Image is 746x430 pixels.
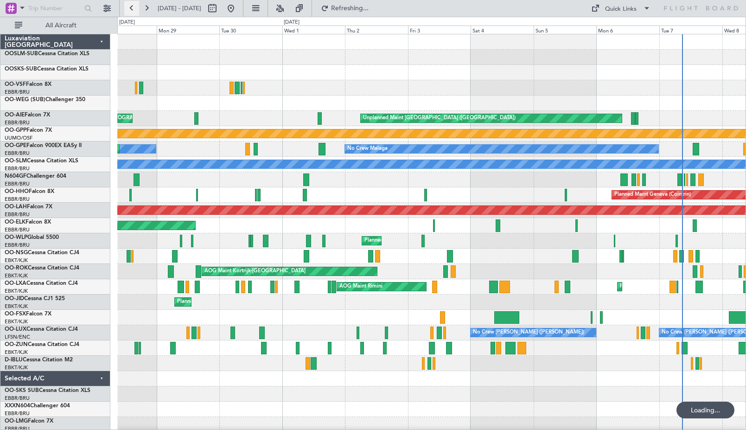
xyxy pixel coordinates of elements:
[620,280,728,294] div: Planned Maint Kortrijk-[GEOGRAPHIC_DATA]
[5,311,51,317] a: OO-FSXFalcon 7X
[5,334,30,340] a: LFSN/ENC
[534,26,597,34] div: Sun 5
[5,342,28,347] span: OO-ZUN
[5,272,28,279] a: EBKT/KJK
[587,1,655,16] button: Quick Links
[5,364,28,371] a: EBKT/KJK
[596,26,659,34] div: Mon 6
[5,143,26,148] span: OO-GPE
[347,142,388,156] div: No Crew Malaga
[5,327,26,332] span: OO-LUX
[5,66,37,72] span: OOSKS-SUB
[5,395,30,402] a: EBBR/BRU
[5,112,25,118] span: OO-AIE
[5,51,89,57] a: OOSLM-SUBCessna Citation XLS
[5,82,51,87] a: OO-VSFFalcon 8X
[614,188,691,202] div: Planned Maint Geneva (Cointrin)
[5,342,79,347] a: OO-ZUNCessna Citation CJ4
[5,265,28,271] span: OO-ROK
[5,189,29,194] span: OO-HHO
[5,388,39,393] span: OO-SKS SUB
[28,1,82,15] input: Trip Number
[659,26,722,34] div: Tue 7
[363,111,516,125] div: Unplanned Maint [GEOGRAPHIC_DATA] ([GEOGRAPHIC_DATA])
[676,402,734,418] div: Loading...
[5,250,28,256] span: OO-NSG
[5,51,38,57] span: OOSLM-SUB
[5,418,53,424] a: OO-LMGFalcon 7X
[24,22,98,29] span: All Aircraft
[5,112,50,118] a: OO-AIEFalcon 7X
[5,288,28,295] a: EBKT/KJK
[5,66,89,72] a: OOSKS-SUBCessna Citation XLS
[282,26,345,34] div: Wed 1
[5,97,45,103] span: OO-WEG (SUB)
[5,204,52,210] a: OO-LAHFalcon 7X
[5,150,30,157] a: EBBR/BRU
[94,26,157,34] div: Sun 28
[5,135,32,141] a: UUMO/OSF
[5,327,78,332] a: OO-LUXCessna Citation CJ4
[408,26,471,34] div: Fri 3
[219,26,282,34] div: Tue 30
[5,180,30,187] a: EBBR/BRU
[5,158,27,164] span: OO-SLM
[5,311,26,317] span: OO-FSX
[5,128,26,133] span: OO-GPP
[119,19,135,26] div: [DATE]
[5,403,30,409] span: XXXN604
[5,128,52,133] a: OO-GPPFalcon 7X
[5,296,24,302] span: OO-JID
[5,219,26,225] span: OO-ELK
[5,119,30,126] a: EBBR/BRU
[339,280,383,294] div: AOG Maint Rimini
[5,250,79,256] a: OO-NSGCessna Citation CJ4
[5,403,70,409] a: XXXN604Challenger 604
[5,357,23,363] span: D-IBLU
[10,18,101,33] button: All Aircraft
[204,264,306,278] div: AOG Maint Kortrijk-[GEOGRAPHIC_DATA]
[5,158,78,164] a: OO-SLMCessna Citation XLS
[5,97,85,103] a: OO-WEG (SUB)Challenger 350
[284,19,300,26] div: [DATE]
[605,5,637,14] div: Quick Links
[5,219,51,225] a: OO-ELKFalcon 8X
[157,26,220,34] div: Mon 29
[158,4,201,13] span: [DATE] - [DATE]
[5,388,90,393] a: OO-SKS SUBCessna Citation XLS
[5,204,27,210] span: OO-LAH
[5,173,66,179] a: N604GFChallenger 604
[5,235,27,240] span: OO-WLP
[5,418,28,424] span: OO-LMG
[5,165,30,172] a: EBBR/BRU
[5,281,26,286] span: OO-LXA
[471,26,534,34] div: Sat 4
[177,295,285,309] div: Planned Maint Kortrijk-[GEOGRAPHIC_DATA]
[5,410,30,417] a: EBBR/BRU
[345,26,408,34] div: Thu 2
[317,1,372,16] button: Refreshing...
[5,235,59,240] a: OO-WLPGlobal 5500
[364,234,431,248] div: Planned Maint Milan (Linate)
[5,357,73,363] a: D-IBLUCessna Citation M2
[5,318,28,325] a: EBKT/KJK
[5,189,54,194] a: OO-HHOFalcon 8X
[5,196,30,203] a: EBBR/BRU
[331,5,370,12] span: Refreshing...
[5,281,78,286] a: OO-LXACessna Citation CJ4
[5,296,65,302] a: OO-JIDCessna CJ1 525
[5,143,82,148] a: OO-GPEFalcon 900EX EASy II
[5,349,28,356] a: EBKT/KJK
[5,211,30,218] a: EBBR/BRU
[5,303,28,310] a: EBKT/KJK
[5,82,26,87] span: OO-VSF
[5,257,28,264] a: EBKT/KJK
[5,265,79,271] a: OO-ROKCessna Citation CJ4
[5,242,30,249] a: EBBR/BRU
[5,89,30,96] a: EBBR/BRU
[5,226,30,233] a: EBBR/BRU
[473,326,584,340] div: No Crew [PERSON_NAME] ([PERSON_NAME])
[5,173,26,179] span: N604GF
